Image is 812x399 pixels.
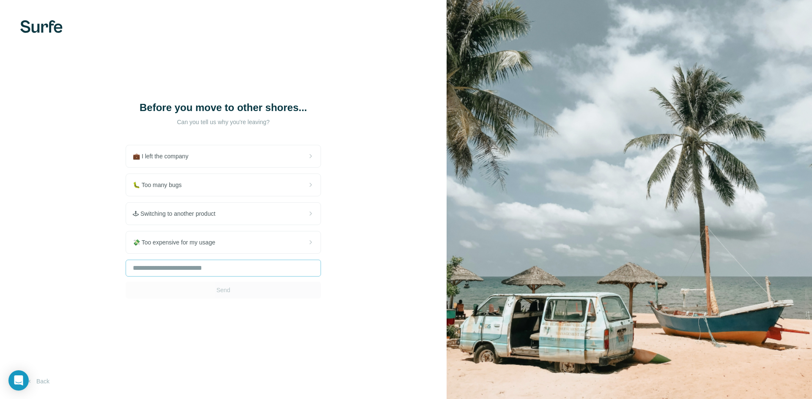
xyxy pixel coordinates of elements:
span: 🕹 Switching to another product [133,209,222,218]
p: Can you tell us why you're leaving? [139,118,308,126]
div: Open Intercom Messenger [8,370,29,391]
button: Back [20,374,55,389]
img: Surfe's logo [20,20,63,33]
h1: Before you move to other shores... [139,101,308,114]
span: 💼 I left the company [133,152,195,160]
span: 🐛 Too many bugs [133,181,189,189]
span: 💸 Too expensive for my usage [133,238,222,247]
